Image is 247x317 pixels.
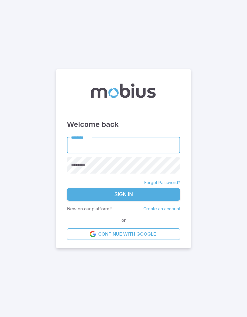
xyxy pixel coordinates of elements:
a: Continue with Google [67,228,180,240]
h3: Welcome back [67,119,180,130]
a: Create an account [143,206,180,211]
p: New on our platform? [67,206,112,212]
button: Sign In [67,188,180,201]
span: or [120,217,127,224]
a: Forgot Password? [144,180,180,186]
